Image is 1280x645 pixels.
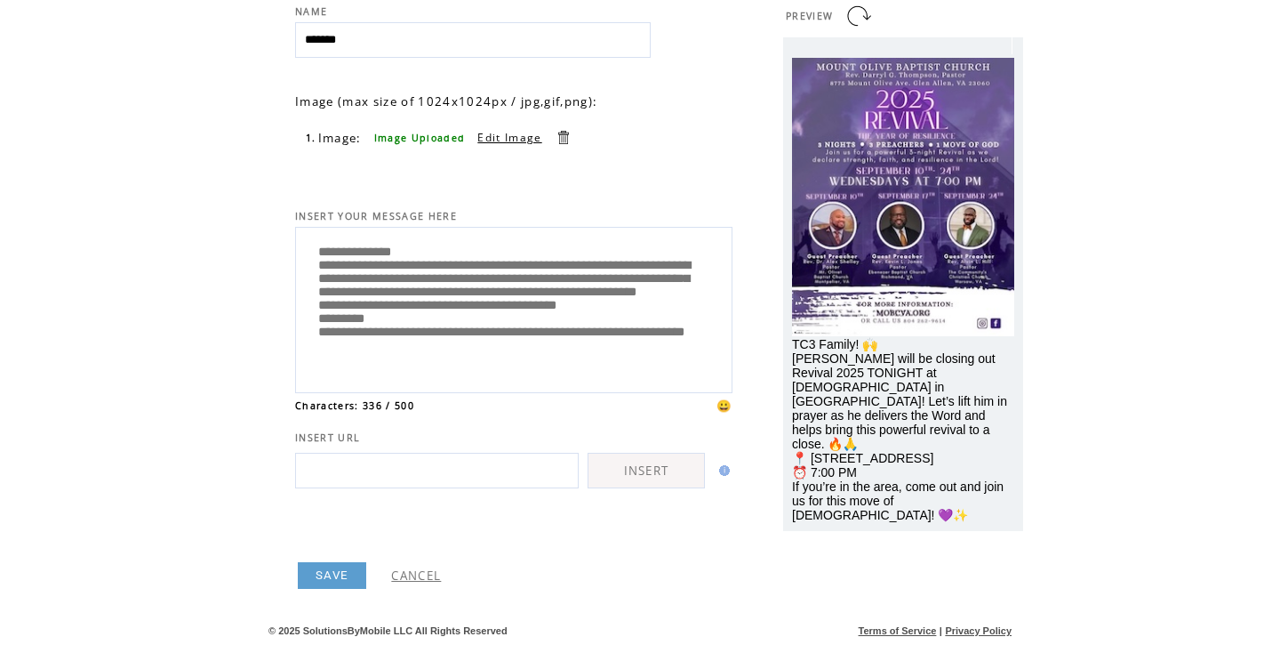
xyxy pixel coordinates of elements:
[716,398,732,414] span: 😀
[268,625,508,636] span: © 2025 SolutionsByMobile LLC All Rights Reserved
[295,5,327,18] span: NAME
[792,337,1007,522] span: TC3 Family! 🙌 [PERSON_NAME] will be closing out Revival 2025 TONIGHT at [DEMOGRAPHIC_DATA] in [GE...
[306,132,316,144] span: 1.
[298,562,366,589] a: SAVE
[588,453,705,488] a: INSERT
[374,132,466,144] span: Image Uploaded
[940,625,942,636] span: |
[295,210,457,222] span: INSERT YOUR MESSAGE HERE
[477,130,541,145] a: Edit Image
[295,431,360,444] span: INSERT URL
[295,93,597,109] span: Image (max size of 1024x1024px / jpg,gif,png):
[391,568,441,584] a: CANCEL
[295,399,414,412] span: Characters: 336 / 500
[786,10,833,22] span: PREVIEW
[555,129,572,146] a: Delete this item
[318,130,362,146] span: Image:
[945,625,1012,636] a: Privacy Policy
[859,625,937,636] a: Terms of Service
[714,465,730,476] img: help.gif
